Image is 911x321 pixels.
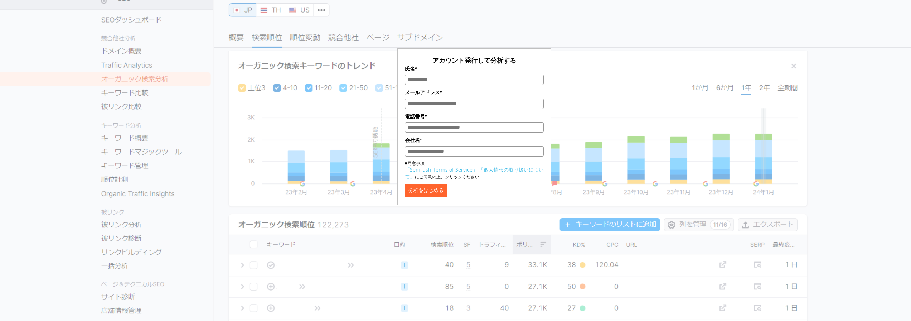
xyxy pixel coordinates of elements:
[405,184,447,197] button: 分析をはじめる
[432,56,516,64] span: アカウント発行して分析する
[405,166,478,173] a: 「Semrush Terms of Service」
[405,88,544,96] label: メールアドレス*
[405,112,544,120] label: 電話番号*
[405,166,544,180] a: 「個人情報の取り扱いについて」
[405,160,544,180] p: ■同意事項 にご同意の上、クリックください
